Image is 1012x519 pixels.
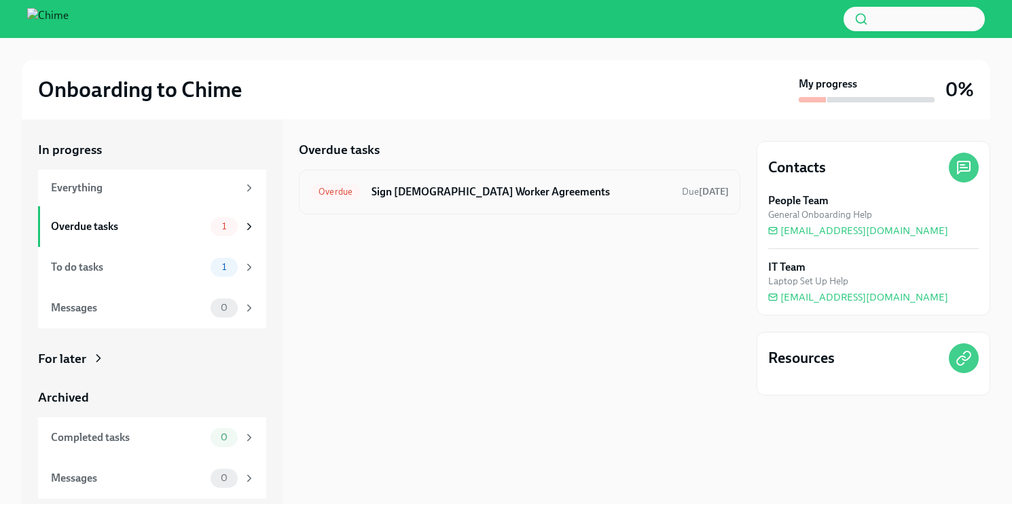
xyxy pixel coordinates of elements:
[51,430,205,445] div: Completed tasks
[213,303,236,313] span: 0
[699,186,729,197] strong: [DATE]
[38,288,266,328] a: Messages0
[682,186,729,197] span: Due
[38,389,266,406] a: Archived
[51,260,205,275] div: To do tasks
[38,141,266,159] a: In progress
[372,185,671,199] h6: Sign [DEMOGRAPHIC_DATA] Worker Agreements
[38,76,242,103] h2: Onboarding to Chime
[768,224,948,237] a: [EMAIL_ADDRESS][DOMAIN_NAME]
[51,180,238,195] div: Everything
[213,473,236,483] span: 0
[768,348,835,368] h4: Resources
[299,141,380,159] h5: Overdue tasks
[213,432,236,442] span: 0
[51,471,205,486] div: Messages
[768,157,826,178] h4: Contacts
[38,206,266,247] a: Overdue tasks1
[768,193,829,208] strong: People Team
[310,181,729,203] a: OverdueSign [DEMOGRAPHIC_DATA] Worker AgreementsDue[DATE]
[799,77,857,92] strong: My progress
[51,301,205,315] div: Messages
[38,350,266,368] a: For later
[682,185,729,198] span: August 31st, 2025 12:00
[310,187,361,197] span: Overdue
[51,219,205,234] div: Overdue tasks
[768,275,848,288] span: Laptop Set Up Help
[38,170,266,206] a: Everything
[214,221,234,231] span: 1
[768,260,806,275] strong: IT Team
[38,350,86,368] div: For later
[38,417,266,458] a: Completed tasks0
[768,290,948,304] a: [EMAIL_ADDRESS][DOMAIN_NAME]
[214,262,234,272] span: 1
[945,77,974,102] h3: 0%
[38,458,266,499] a: Messages0
[38,247,266,288] a: To do tasks1
[27,8,69,30] img: Chime
[768,208,872,221] span: General Onboarding Help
